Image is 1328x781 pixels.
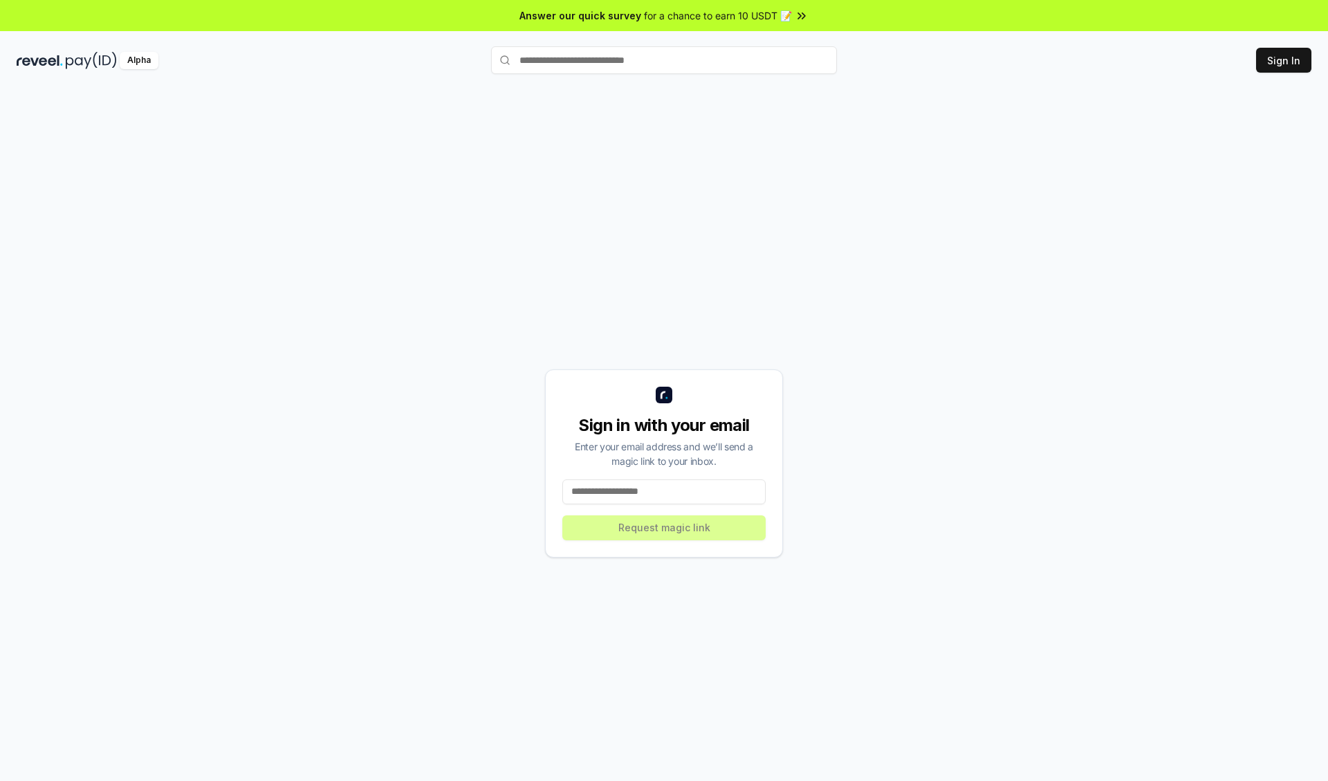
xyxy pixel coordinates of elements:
button: Sign In [1256,48,1311,73]
div: Enter your email address and we’ll send a magic link to your inbox. [562,439,766,468]
div: Sign in with your email [562,414,766,437]
img: pay_id [66,52,117,69]
img: reveel_dark [17,52,63,69]
span: Answer our quick survey [519,8,641,23]
span: for a chance to earn 10 USDT 📝 [644,8,792,23]
div: Alpha [120,52,158,69]
img: logo_small [656,387,672,403]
